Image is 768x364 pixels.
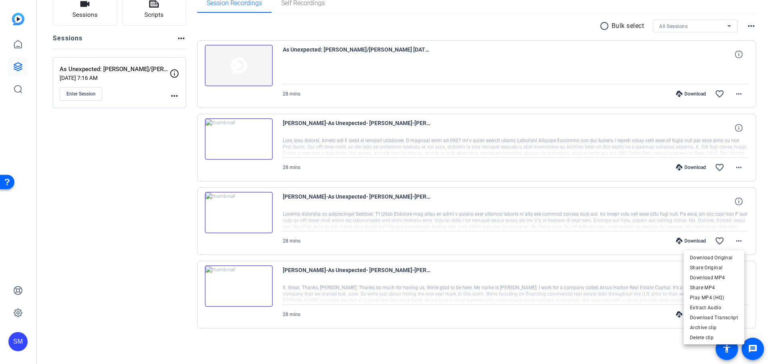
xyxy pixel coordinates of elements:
span: Download MP4 [690,273,738,282]
span: Share Original [690,263,738,273]
span: Extract Audio [690,303,738,312]
span: Download Original [690,253,738,263]
span: Play MP4 (HQ) [690,293,738,302]
span: Delete clip [690,333,738,342]
span: Archive clip [690,323,738,332]
span: Share MP4 [690,283,738,292]
span: Download Transcript [690,313,738,322]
